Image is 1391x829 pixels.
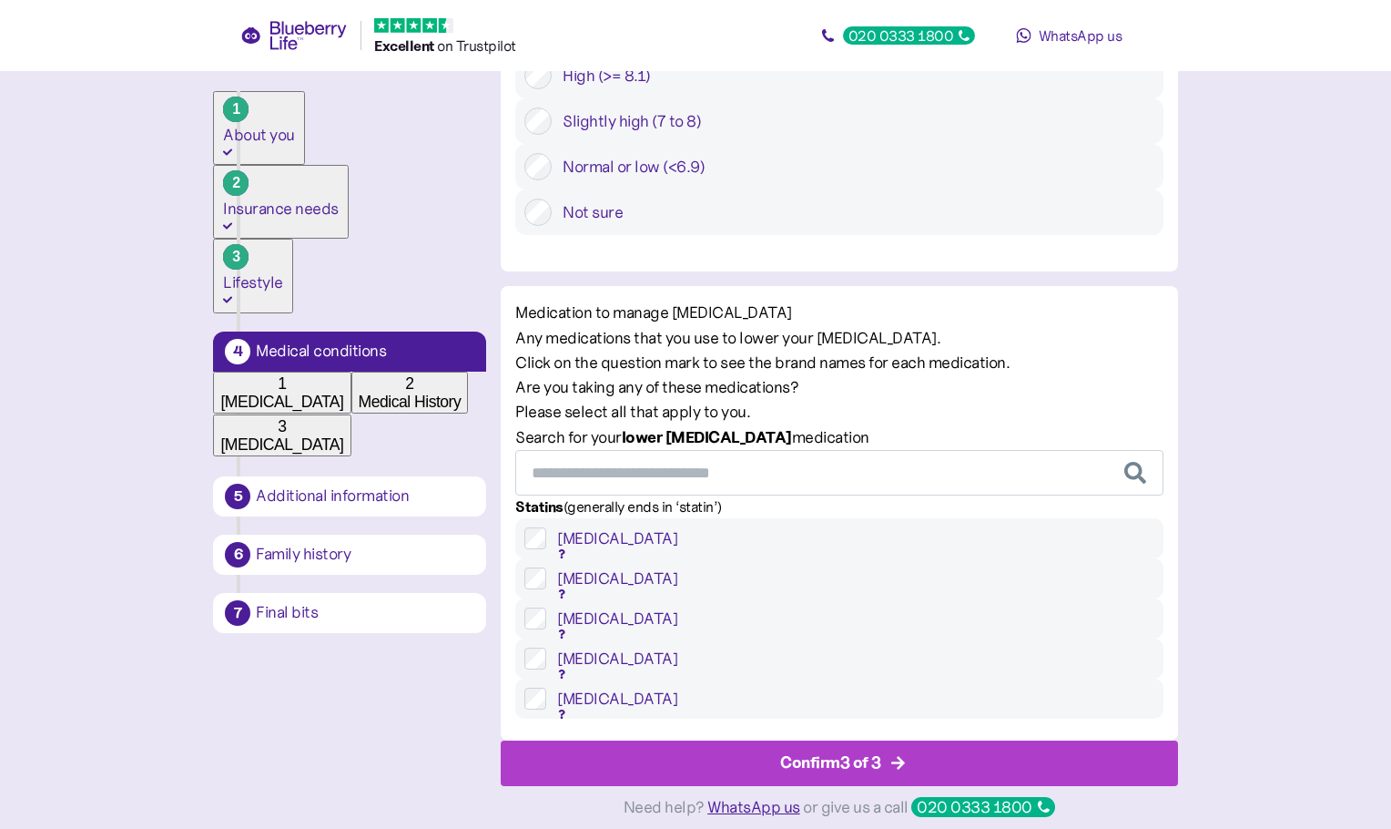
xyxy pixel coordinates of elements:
div: 5 [225,484,250,509]
a: 020 0333 1800 [816,17,980,54]
b: Statins [515,497,564,516]
div: [MEDICAL_DATA] [557,608,1153,629]
label: High (>= 8.1) [552,62,1153,89]
button: 5Additional information [213,476,486,517]
div: 020 0333 1800 [911,797,1055,817]
div: (generally ends in ‘statin’) [515,496,1163,518]
div: Please select all that apply to you. [515,400,1163,425]
div: Confirm 3 of 3 [780,751,881,775]
div: Any medications that you use to lower your [MEDICAL_DATA]. [515,326,1163,351]
button: 2Insurance needs [213,165,349,239]
div: 2 [223,170,249,196]
button: 1About you [213,91,305,165]
label: Not sure [552,199,1153,226]
button: Confirm3 of 3 [501,741,1177,786]
div: 1 [223,97,249,122]
div: 020 0333 1800 [843,26,976,45]
div: 3 [220,417,343,435]
div: Need help? or give us a call [501,786,1177,829]
div: Click on the question mark to see the brand names for each medication. [515,351,1163,375]
div: [MEDICAL_DATA] [557,648,1153,670]
b: lower [MEDICAL_DATA] [622,427,792,447]
div: [MEDICAL_DATA] [557,568,1153,589]
div: Insurance needs [223,201,339,218]
div: 4 [225,339,250,364]
div: 2 [359,374,462,393]
button: 3[MEDICAL_DATA] [213,414,350,456]
button: 7Final bits [213,593,486,633]
div: 7 [225,600,250,626]
div: Search for your medication [515,425,1163,450]
div: Medical History [359,393,462,411]
button: 1[MEDICAL_DATA] [213,372,350,414]
div: Final bits [256,605,474,621]
div: [MEDICAL_DATA] [220,435,343,454]
div: [MEDICAL_DATA] [557,527,1153,549]
span: WhatsApp us [707,797,800,817]
div: 3 [223,244,249,270]
div: [MEDICAL_DATA] [557,688,1153,710]
div: Medical conditions [256,343,474,360]
button: 3Lifestyle [213,239,293,312]
div: 6 [225,542,250,568]
span: Excellent ️ [374,36,437,55]
label: Normal or low (<6.9) [552,153,1153,180]
button: 4Medical conditions [213,332,486,372]
button: 6Family history [213,535,486,575]
div: Lifestyle [223,275,283,292]
div: [MEDICAL_DATA] [220,393,343,411]
div: Medication to manage [MEDICAL_DATA] [515,301,792,325]
label: Slightly high (7 to 8) [552,107,1153,135]
div: About you [223,128,295,144]
span: WhatsApp us [1039,26,1122,45]
div: Are you taking any of these medications? [515,375,1163,400]
span: on Trustpilot [437,36,516,55]
button: 2Medical History [351,372,469,414]
div: Family history [256,547,474,563]
div: 1 [220,374,343,393]
a: WhatsApp us [987,17,1151,54]
div: Additional information [256,488,474,505]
